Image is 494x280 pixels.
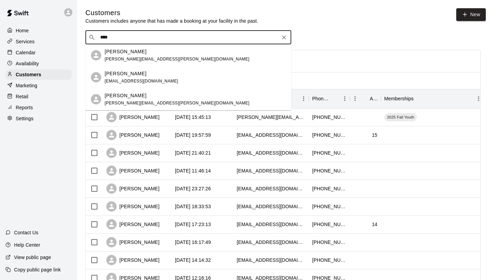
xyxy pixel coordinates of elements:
[106,148,160,158] div: [PERSON_NAME]
[85,18,258,24] p: Customers includes anyone that has made a booking at your facility in the past.
[237,167,305,174] div: brimariebenson@gmail.com
[175,167,211,174] div: 2025-08-12 11:46:14
[175,149,211,156] div: 2025-08-12 21:40:21
[106,219,160,229] div: [PERSON_NAME]
[175,221,211,228] div: 2025-08-11 17:23:13
[14,254,51,261] p: View public page
[312,239,346,246] div: +16123276292
[16,49,36,56] p: Calendar
[175,185,211,192] div: 2025-08-11 23:27:26
[16,82,37,89] p: Marketing
[312,89,330,108] div: Phone Number
[106,255,160,265] div: [PERSON_NAME]
[91,94,101,104] div: Brennan Dahlke
[350,89,381,108] div: Age
[237,239,305,246] div: bradnikki@msn.com
[384,114,417,120] span: 2025 Fall Youth
[237,221,305,228] div: dfalk@hotmail.com
[91,50,101,60] div: Travis Dahlke
[298,93,309,104] button: Menu
[312,257,346,264] div: +16123098459
[384,113,417,121] div: 2025 Fall Youth
[237,185,305,192] div: bradleyvanderveren@gmail.com
[175,257,211,264] div: 2025-08-09 14:14:32
[14,229,38,236] p: Contact Us
[312,167,346,174] div: +16122420838
[106,201,160,212] div: [PERSON_NAME]
[16,115,34,122] p: Settings
[105,101,249,105] span: [PERSON_NAME][EMAIL_ADDRESS][PERSON_NAME][DOMAIN_NAME]
[105,48,146,55] p: [PERSON_NAME]
[237,257,305,264] div: jennysharplynn@yahoo.com
[16,93,28,100] p: Retail
[372,132,377,138] div: 15
[370,89,377,108] div: Age
[106,112,160,122] div: [PERSON_NAME]
[237,114,305,121] div: kyle.halvorson.duke@gmail.com
[312,149,346,156] div: +19209158596
[106,237,160,247] div: [PERSON_NAME]
[5,58,72,69] a: Availability
[5,91,72,102] a: Retail
[14,242,40,248] p: Help Center
[360,94,370,103] button: Sort
[106,183,160,194] div: [PERSON_NAME]
[414,94,423,103] button: Sort
[312,221,346,228] div: +16122890332
[16,60,39,67] p: Availability
[279,33,289,42] button: Clear
[309,89,350,108] div: Phone Number
[5,102,72,113] a: Reports
[340,93,350,104] button: Menu
[233,89,309,108] div: Email
[14,266,61,273] p: Copy public page link
[105,57,249,61] span: [PERSON_NAME][EMAIL_ADDRESS][PERSON_NAME][DOMAIN_NAME]
[106,166,160,176] div: [PERSON_NAME]
[5,36,72,47] a: Services
[5,25,72,36] a: Home
[175,114,211,121] div: 2025-08-20 15:45:13
[381,89,484,108] div: Memberships
[105,92,146,99] p: [PERSON_NAME]
[312,185,346,192] div: +19206600809
[473,93,484,104] button: Menu
[237,203,305,210] div: meghanacohen@gmail.com
[5,47,72,58] a: Calendar
[237,149,305,156] div: gavinmiller5310@gmail.com
[5,80,72,91] a: Marketing
[16,38,35,45] p: Services
[175,203,211,210] div: 2025-08-11 18:33:53
[175,239,211,246] div: 2025-08-11 16:17:49
[16,71,41,78] p: Customers
[456,8,486,21] a: New
[5,113,72,124] a: Settings
[312,132,346,138] div: +16159830900
[16,104,33,111] p: Reports
[106,130,160,140] div: [PERSON_NAME]
[91,72,101,82] div: Noah Lanham
[105,79,178,83] span: [EMAIL_ADDRESS][DOMAIN_NAME]
[372,221,377,228] div: 14
[350,93,360,104] button: Menu
[330,94,340,103] button: Sort
[16,27,29,34] p: Home
[175,132,211,138] div: 2025-08-16 19:57:59
[384,89,414,108] div: Memberships
[85,8,258,18] h5: Customers
[85,31,291,44] div: Search customers by name or email
[5,69,72,80] a: Customers
[312,203,346,210] div: +16128755082
[312,114,346,121] div: +19522708600
[237,132,305,138] div: marceldingers@gmail.com
[105,70,146,77] p: [PERSON_NAME]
